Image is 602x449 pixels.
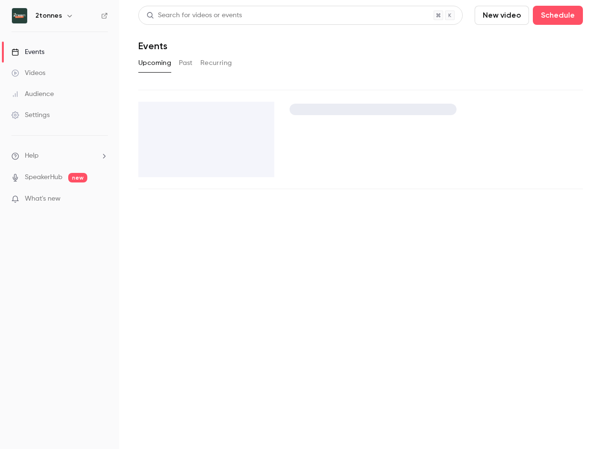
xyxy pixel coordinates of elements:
[138,55,171,71] button: Upcoming
[35,11,62,21] h6: 2tonnes
[138,40,167,52] h1: Events
[11,110,50,120] div: Settings
[475,6,529,25] button: New video
[11,47,44,57] div: Events
[68,173,87,182] span: new
[12,8,27,23] img: 2tonnes
[25,194,61,204] span: What's new
[25,172,62,182] a: SpeakerHub
[200,55,232,71] button: Recurring
[533,6,583,25] button: Schedule
[146,11,242,21] div: Search for videos or events
[179,55,193,71] button: Past
[25,151,39,161] span: Help
[11,68,45,78] div: Videos
[11,151,108,161] li: help-dropdown-opener
[11,89,54,99] div: Audience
